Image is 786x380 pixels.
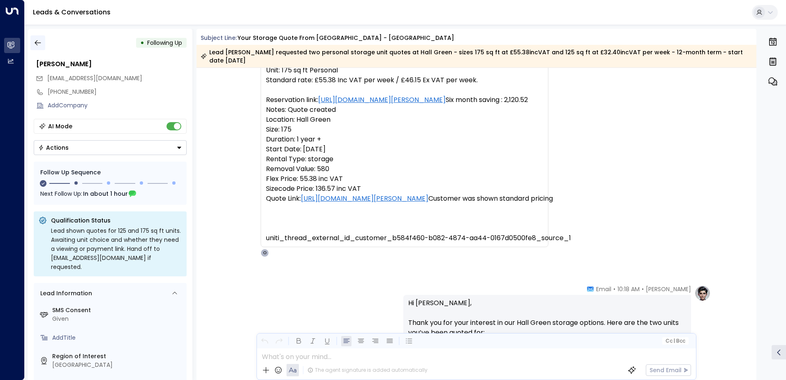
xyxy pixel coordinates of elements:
[261,249,269,257] div: O
[266,36,543,243] pre: Name: [PERSON_NAME] Email: [EMAIL_ADDRESS][DOMAIN_NAME] Phone: [PHONE_NUMBER] Unit: 175 sq ft Per...
[147,39,182,47] span: Following Up
[201,34,237,42] span: Subject Line:
[662,337,688,345] button: Cc|Bcc
[52,315,183,323] div: Given
[33,7,111,17] a: Leads & Conversations
[51,226,182,271] div: Lead shown quotes for 125 and 175 sq ft units. Awaiting unit choice and whether they need a viewi...
[47,74,142,82] span: [EMAIL_ADDRESS][DOMAIN_NAME]
[48,122,72,130] div: AI Mode
[38,144,69,151] div: Actions
[40,168,180,177] div: Follow Up Sequence
[48,88,187,96] div: [PHONE_NUMBER]
[274,336,284,346] button: Redo
[596,285,611,293] span: Email
[642,285,644,293] span: •
[52,361,183,369] div: [GEOGRAPHIC_DATA]
[238,34,454,42] div: Your storage quote from [GEOGRAPHIC_DATA] - [GEOGRAPHIC_DATA]
[37,289,92,298] div: Lead Information
[301,194,428,204] a: [URL][DOMAIN_NAME][PERSON_NAME]
[36,59,187,69] div: [PERSON_NAME]
[665,338,685,344] span: Cc Bcc
[694,285,711,301] img: profile-logo.png
[201,48,752,65] div: Lead [PERSON_NAME] requested two personal storage unit quotes at Hall Green - sizes 175 sq ft at ...
[259,336,270,346] button: Undo
[318,95,446,105] a: [URL][DOMAIN_NAME][PERSON_NAME]
[51,216,182,225] p: Qualification Status
[52,352,183,361] label: Region of Interest
[34,140,187,155] div: Button group with a nested menu
[613,285,615,293] span: •
[307,366,428,374] div: The agent signature is added automatically
[52,334,183,342] div: AddTitle
[34,140,187,155] button: Actions
[47,74,142,83] span: az.babamiya@gmail.com
[646,285,691,293] span: [PERSON_NAME]
[52,306,183,315] label: SMS Consent
[83,189,128,198] span: In about 1 hour
[48,101,187,110] div: AddCompany
[140,35,144,50] div: •
[617,285,640,293] span: 10:18 AM
[673,338,675,344] span: |
[40,189,180,198] div: Next Follow Up:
